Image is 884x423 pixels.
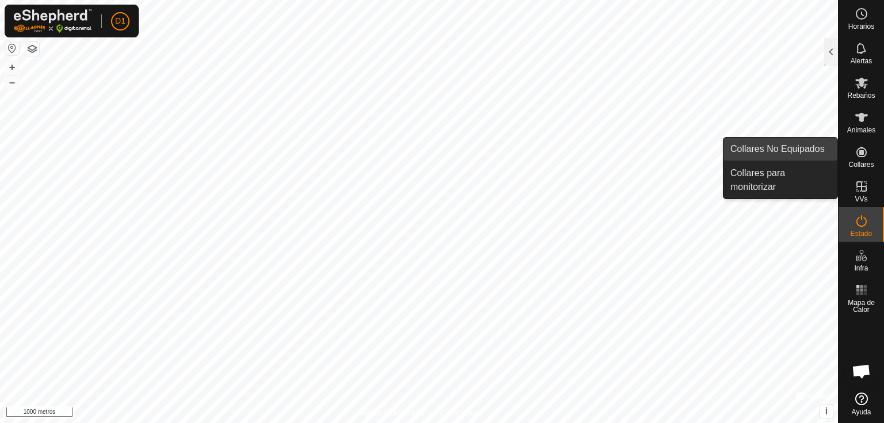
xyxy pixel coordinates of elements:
[854,264,868,272] font: Infra
[360,409,426,417] font: Política de Privacidad
[851,230,872,238] font: Estado
[852,408,871,416] font: Ayuda
[848,22,874,31] font: Horarios
[730,144,825,154] font: Collares No Equipados
[14,9,92,33] img: Logotipo de Gallagher
[825,406,828,416] font: i
[25,42,39,56] button: Capas del Mapa
[723,162,837,199] a: Collares para monitorizar
[360,408,426,418] a: Política de Privacidad
[851,57,872,65] font: Alertas
[5,41,19,55] button: Restablecer Mapa
[848,299,875,314] font: Mapa de Calor
[839,388,884,420] a: Ayuda
[9,61,16,73] font: +
[847,92,875,100] font: Rebaños
[440,408,478,418] a: Contáctenos
[820,405,833,418] button: i
[847,126,875,134] font: Animales
[723,138,837,161] a: Collares No Equipados
[115,16,125,25] font: D1
[440,409,478,417] font: Contáctenos
[730,168,785,192] font: Collares para monitorizar
[848,161,874,169] font: Collares
[5,75,19,89] button: –
[5,60,19,74] button: +
[9,76,15,88] font: –
[855,195,867,203] font: VVs
[844,354,879,388] div: Chat abierto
